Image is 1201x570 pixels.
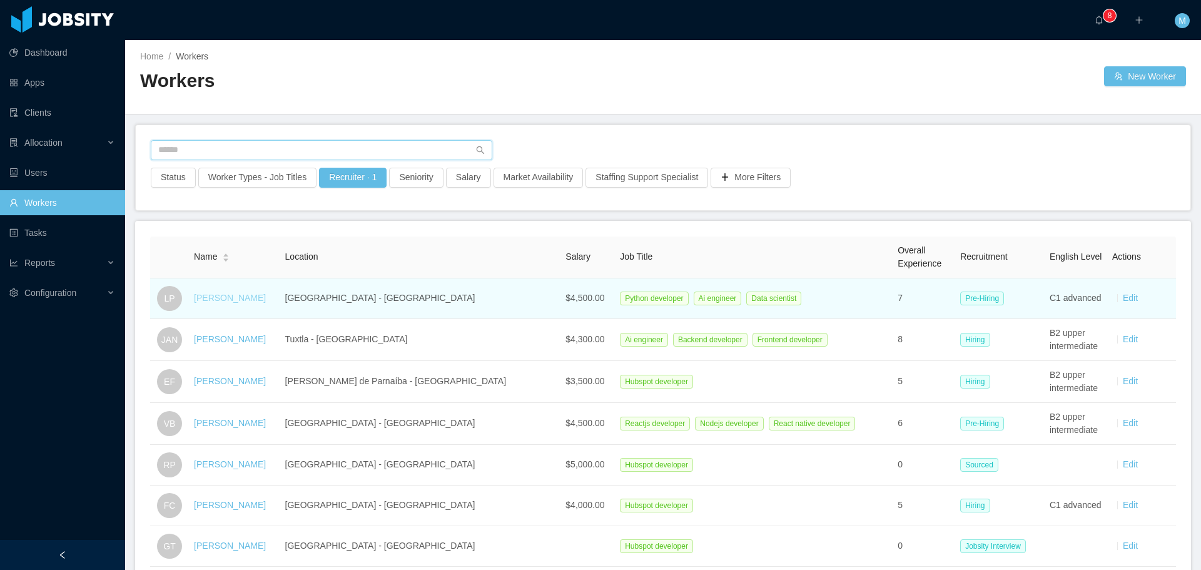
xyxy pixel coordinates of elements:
[565,418,604,428] span: $4,500.00
[222,252,230,260] div: Sort
[1103,9,1116,22] sup: 8
[163,452,175,477] span: RP
[620,375,693,389] span: Hubspot developer
[711,168,791,188] button: icon: plusMore Filters
[198,168,317,188] button: Worker Types - Job Titles
[565,334,604,344] span: $4,300.00
[280,403,561,445] td: [GEOGRAPHIC_DATA] - [GEOGRAPHIC_DATA]
[176,51,208,61] span: Workers
[620,252,652,262] span: Job Title
[960,499,990,512] span: Hiring
[753,333,828,347] span: Frontend developer
[280,486,561,526] td: [GEOGRAPHIC_DATA] - [GEOGRAPHIC_DATA]
[1123,334,1138,344] a: Edit
[194,541,266,551] a: [PERSON_NAME]
[280,319,561,361] td: Tuxtla - [GEOGRAPHIC_DATA]
[194,334,266,344] a: [PERSON_NAME]
[1123,500,1138,510] a: Edit
[960,292,1004,305] span: Pre-Hiring
[893,403,955,445] td: 6
[1112,252,1141,262] span: Actions
[1135,16,1143,24] i: icon: plus
[898,245,941,268] span: Overall Experience
[960,375,990,389] span: Hiring
[746,292,801,305] span: Data scientist
[194,459,266,469] a: [PERSON_NAME]
[151,168,196,188] button: Status
[9,100,115,125] a: icon: auditClients
[960,458,998,472] span: Sourced
[769,417,856,430] span: React native developer
[960,539,1026,553] span: Jobsity Interview
[9,70,115,95] a: icon: appstoreApps
[893,361,955,403] td: 5
[280,445,561,486] td: [GEOGRAPHIC_DATA] - [GEOGRAPHIC_DATA]
[280,361,561,403] td: [PERSON_NAME] de Parnaíba - [GEOGRAPHIC_DATA]
[565,500,604,510] span: $4,000.00
[960,541,1031,551] a: Jobsity Interview
[585,168,708,188] button: Staffing Support Specialist
[960,417,1004,430] span: Pre-Hiring
[620,333,668,347] span: Ai engineer
[161,327,178,352] span: JAN
[1050,252,1102,262] span: English Level
[960,334,995,344] a: Hiring
[960,500,995,510] a: Hiring
[9,288,18,297] i: icon: setting
[24,288,76,298] span: Configuration
[9,138,18,147] i: icon: solution
[319,168,387,188] button: Recruiter · 1
[893,319,955,361] td: 8
[1178,13,1186,28] span: M
[280,278,561,319] td: [GEOGRAPHIC_DATA] - [GEOGRAPHIC_DATA]
[9,258,18,267] i: icon: line-chart
[620,292,688,305] span: Python developer
[620,417,690,430] span: Reactjs developer
[893,526,955,567] td: 0
[280,526,561,567] td: [GEOGRAPHIC_DATA] - [GEOGRAPHIC_DATA]
[565,252,590,262] span: Salary
[620,539,693,553] span: Hubspot developer
[285,252,318,262] span: Location
[893,278,955,319] td: 7
[1095,16,1103,24] i: icon: bell
[1045,278,1107,319] td: C1 advanced
[140,51,163,61] a: Home
[565,376,604,386] span: $3,500.00
[1108,9,1112,22] p: 8
[9,160,115,185] a: icon: robotUsers
[1045,361,1107,403] td: B2 upper intermediate
[223,252,230,256] i: icon: caret-up
[24,138,63,148] span: Allocation
[9,40,115,65] a: icon: pie-chartDashboard
[694,292,742,305] span: Ai engineer
[673,333,747,347] span: Backend developer
[1045,486,1107,526] td: C1 advanced
[446,168,491,188] button: Salary
[1045,403,1107,445] td: B2 upper intermediate
[620,499,693,512] span: Hubspot developer
[168,51,171,61] span: /
[893,445,955,486] td: 0
[194,293,266,303] a: [PERSON_NAME]
[494,168,584,188] button: Market Availability
[24,258,55,268] span: Reports
[194,376,266,386] a: [PERSON_NAME]
[960,459,1003,469] a: Sourced
[194,500,266,510] a: [PERSON_NAME]
[1123,418,1138,428] a: Edit
[223,257,230,260] i: icon: caret-down
[695,417,763,430] span: Nodejs developer
[1123,293,1138,303] a: Edit
[164,369,175,394] span: EF
[164,286,175,311] span: LP
[893,486,955,526] td: 5
[960,333,990,347] span: Hiring
[960,293,1009,303] a: Pre-Hiring
[1123,459,1138,469] a: Edit
[565,293,604,303] span: $4,500.00
[620,458,693,472] span: Hubspot developer
[194,418,266,428] a: [PERSON_NAME]
[476,146,485,155] i: icon: search
[1104,66,1186,86] button: icon: usergroup-addNew Worker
